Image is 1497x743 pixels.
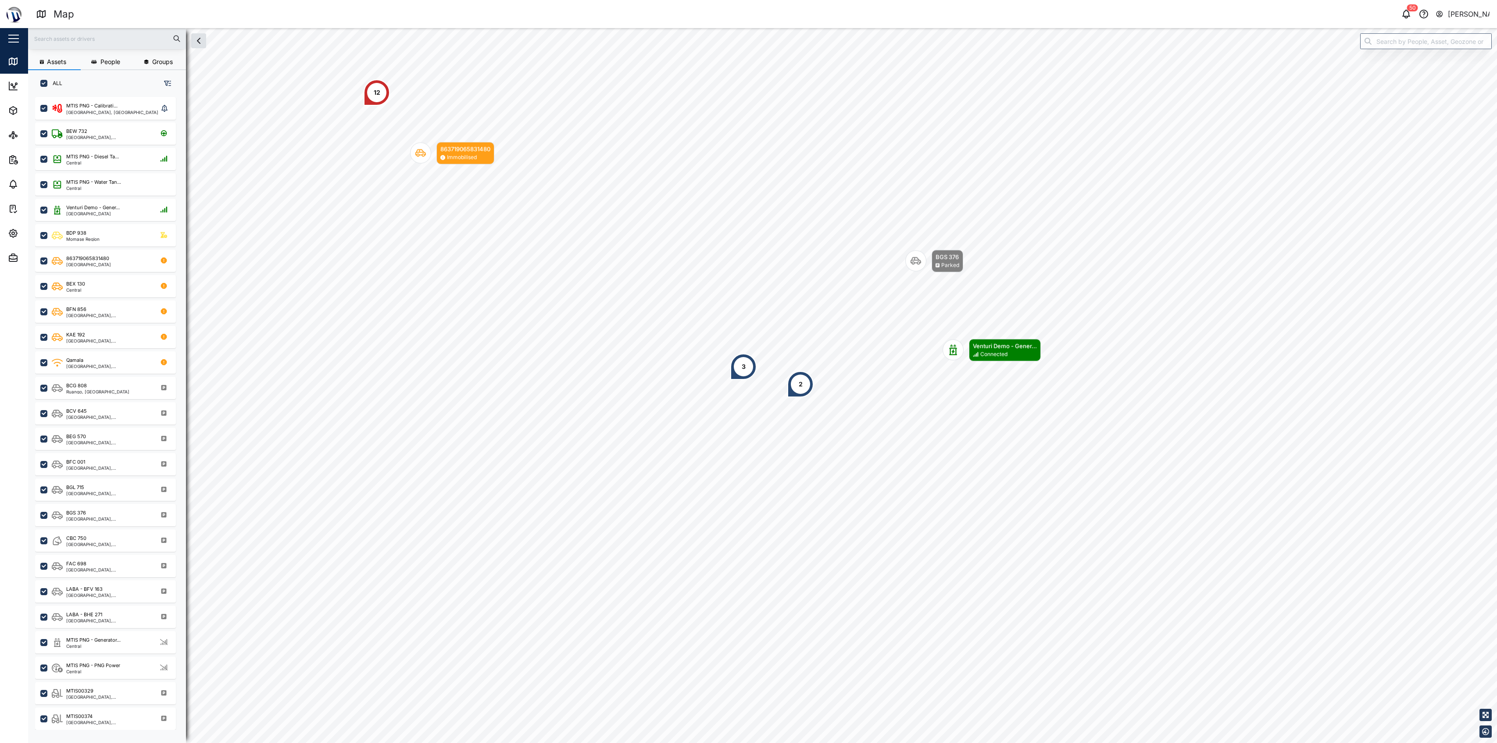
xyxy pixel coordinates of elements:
div: BGS 376 [936,253,959,261]
div: LABA - BFV 163 [66,586,103,593]
div: Momase Region [66,237,100,241]
div: 3 [742,362,746,371]
div: Admin [23,253,49,263]
span: People [100,59,120,65]
div: BFC 001 [66,458,85,466]
div: Map marker [787,371,814,397]
div: MTIS PNG - PNG Power [66,662,120,669]
button: [PERSON_NAME] [1435,8,1490,20]
img: Main Logo [4,4,24,24]
div: Map marker [943,339,1041,361]
div: 2 [799,379,803,389]
div: [GEOGRAPHIC_DATA], [GEOGRAPHIC_DATA] [66,542,150,547]
div: [GEOGRAPHIC_DATA], [GEOGRAPHIC_DATA] [66,339,150,343]
div: Settings [23,229,54,238]
div: Central [66,644,121,648]
div: [GEOGRAPHIC_DATA], [GEOGRAPHIC_DATA] [66,491,150,496]
div: Map marker [730,354,757,380]
div: [GEOGRAPHIC_DATA], [GEOGRAPHIC_DATA] [66,618,150,623]
div: MTIS PNG - Water Tan... [66,179,121,186]
div: Central [66,161,119,165]
div: MTIS PNG - Calibrati... [66,102,118,110]
div: Immobilised [447,154,477,162]
div: BDP 938 [66,229,86,237]
div: BFN 856 [66,306,86,313]
div: BCG 808 [66,382,87,389]
div: MTIS PNG - Diesel Ta... [66,153,119,161]
span: Assets [47,59,66,65]
div: [GEOGRAPHIC_DATA], [GEOGRAPHIC_DATA] [66,313,150,318]
div: [GEOGRAPHIC_DATA], [GEOGRAPHIC_DATA] [66,695,150,699]
div: [GEOGRAPHIC_DATA], [GEOGRAPHIC_DATA] [66,517,150,521]
div: 50 [1407,4,1418,11]
div: Parked [941,261,959,270]
div: [GEOGRAPHIC_DATA], [GEOGRAPHIC_DATA] [66,415,150,419]
div: [GEOGRAPHIC_DATA] [66,211,120,216]
div: 863719065831480 [66,255,109,262]
div: LABA - BHE 271 [66,611,102,618]
div: Reports [23,155,53,164]
div: Map [54,7,74,22]
div: [GEOGRAPHIC_DATA], [GEOGRAPHIC_DATA] [66,135,150,139]
input: Search assets or drivers [33,32,181,45]
div: Map marker [410,142,494,164]
div: MTIS00329 [66,687,93,695]
div: [GEOGRAPHIC_DATA], [GEOGRAPHIC_DATA] [66,364,150,368]
div: 12 [374,88,380,97]
div: [GEOGRAPHIC_DATA], [GEOGRAPHIC_DATA] [66,568,150,572]
div: BCV 645 [66,407,87,415]
div: Connected [980,350,1008,359]
div: Central [66,186,121,190]
div: BEX 130 [66,280,85,288]
div: Central [66,288,85,292]
div: Assets [23,106,50,115]
div: CBC 750 [66,535,86,542]
div: [GEOGRAPHIC_DATA] [66,262,111,267]
div: [GEOGRAPHIC_DATA], [GEOGRAPHIC_DATA] [66,466,150,470]
div: BEW 732 [66,128,87,135]
div: FAC 698 [66,560,86,568]
div: Map [23,57,43,66]
div: BEG 570 [66,433,86,440]
div: MTIS00374 [66,713,93,720]
div: BGL 715 [66,484,84,491]
div: Venturi Demo - Gener... [973,342,1037,350]
div: Tasks [23,204,47,214]
div: grid [35,94,186,736]
div: Alarms [23,179,50,189]
div: [GEOGRAPHIC_DATA], [GEOGRAPHIC_DATA] [66,110,158,114]
span: Groups [152,59,173,65]
div: Map marker [364,79,390,106]
div: MTIS PNG - Generator... [66,636,121,644]
div: [GEOGRAPHIC_DATA], [GEOGRAPHIC_DATA] [66,720,150,725]
div: 863719065831480 [440,145,490,154]
div: [PERSON_NAME] [1448,9,1490,20]
div: Dashboard [23,81,62,91]
label: ALL [47,80,62,87]
div: Ruango, [GEOGRAPHIC_DATA] [66,389,129,394]
div: [GEOGRAPHIC_DATA], [GEOGRAPHIC_DATA] [66,593,150,597]
div: Qamala [66,357,83,364]
div: Central [66,669,120,674]
div: Sites [23,130,44,140]
div: [GEOGRAPHIC_DATA], [GEOGRAPHIC_DATA] [66,440,150,445]
div: BGS 376 [66,509,86,517]
div: Map marker [905,250,963,272]
input: Search by People, Asset, Geozone or Place [1360,33,1492,49]
div: Venturi Demo - Gener... [66,204,120,211]
div: KAE 192 [66,331,85,339]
